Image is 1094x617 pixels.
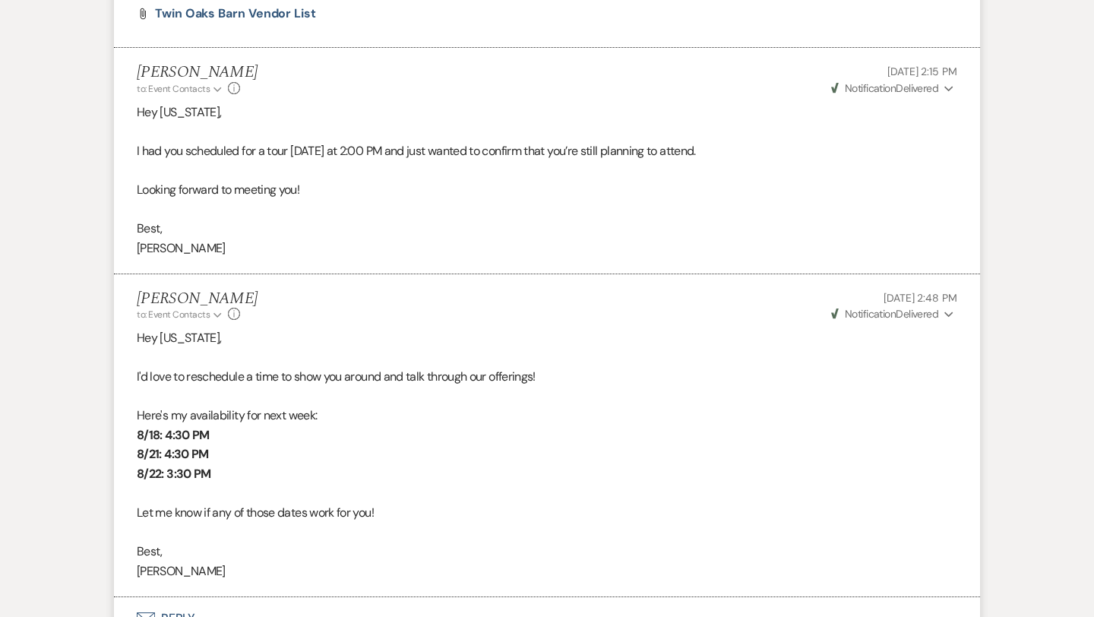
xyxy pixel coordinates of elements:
button: to: Event Contacts [137,82,224,96]
button: NotificationDelivered [829,306,957,322]
p: Hey [US_STATE], [137,103,957,122]
button: to: Event Contacts [137,308,224,321]
span: [DATE] 2:15 PM [887,65,957,78]
p: Best, [137,542,957,562]
h5: [PERSON_NAME] [137,63,258,82]
span: Delivered [831,307,939,321]
p: [PERSON_NAME] [137,239,957,258]
a: Twin Oaks Barn vendor list [155,8,316,20]
button: NotificationDelivered [829,81,957,97]
strong: 8/21: 4:30 PM [137,446,209,462]
span: Notification [845,307,896,321]
p: [PERSON_NAME] [137,562,957,581]
p: I had you scheduled for a tour [DATE] at 2:00 PM and just wanted to confirm that you’re still pla... [137,141,957,161]
p: Best, [137,219,957,239]
span: [DATE] 2:48 PM [884,291,957,305]
p: Here's my availability for next week: [137,406,957,426]
p: Let me know if any of those dates work for you! [137,503,957,523]
span: to: Event Contacts [137,308,210,321]
span: Twin Oaks Barn vendor list [155,5,316,21]
p: Looking forward to meeting you! [137,180,957,200]
p: Hey [US_STATE], [137,328,957,348]
strong: 8/22: 3:30 PM [137,466,211,482]
strong: 8/18: 4:30 PM [137,427,210,443]
span: Notification [845,81,896,95]
span: to: Event Contacts [137,83,210,95]
span: Delivered [831,81,939,95]
h5: [PERSON_NAME] [137,290,258,308]
p: I'd love to reschedule a time to show you around and talk through our offerings! [137,367,957,387]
